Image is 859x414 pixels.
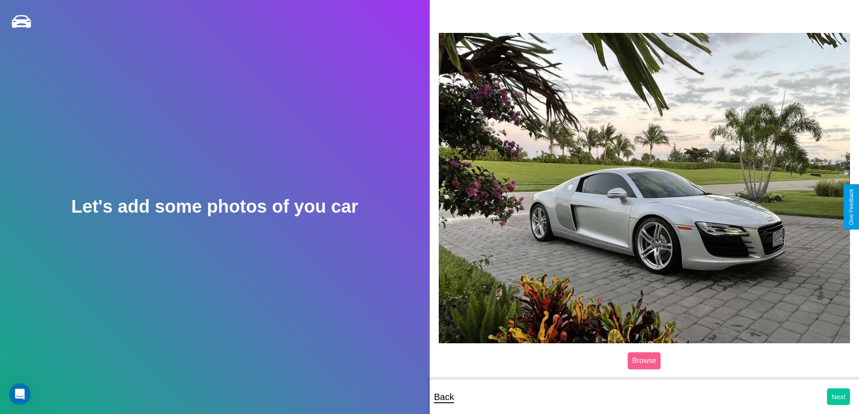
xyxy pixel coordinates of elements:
[848,189,854,225] div: Give Feedback
[434,389,454,405] p: Back
[827,388,850,405] button: Next
[439,33,850,343] img: posted
[9,383,31,405] iframe: Intercom live chat
[628,352,661,369] label: Browse
[71,196,358,217] h2: Let's add some photos of you car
